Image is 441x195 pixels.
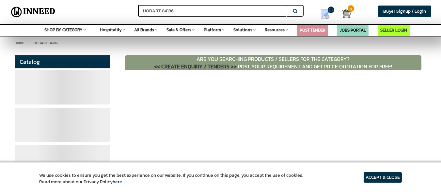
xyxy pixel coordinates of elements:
[20,57,40,66] span: Catalog
[383,8,426,15] span: Buyer Signup / Login
[29,40,58,46] span: HOBART 84186
[26,40,28,46] span: >
[380,27,407,33] a: SELLER LOGIN
[342,7,346,21] a: Cart 0
[313,7,342,21] a: my Quotes
[29,39,32,47] span: >
[364,172,402,183] article: ACCEPT & CLOSE
[154,63,238,70] a: << CREATE ENQUIRY / TENDERS >>
[13,39,25,47] a: Home
[134,27,154,33] span: All Brands
[233,27,252,33] span: Solutions
[342,9,352,19] img: Cart
[340,27,366,33] a: JOBS PORTAL
[166,27,191,33] span: Sale & Offers
[204,27,221,33] span: Platform
[44,27,83,33] span: SHOP BY CATEGORY
[125,55,421,70] p: ARE YOU SEARCHING PRODUCTS / SELLERS FOR THE CATEGORY? POST YOUR REQUIREMENT AND GET PRICE QUOTAT...
[39,172,303,185] article: We use cookies to ensure you get the best experience on our website. If you continue on this page...
[9,4,57,20] img: Inneed.Market
[100,27,122,33] span: Hospitality
[265,27,285,33] span: Resources
[154,63,237,70] span: << CREATE ENQUIRY / TENDERS >>
[300,27,325,33] a: POST TENDER
[378,6,431,17] a: Buyer Signup / Login
[138,5,287,17] input: Search for Brands, Products, Sellers, Manufacturers...
[113,178,122,185] a: here
[348,5,354,12] span: 0
[320,9,330,19] img: Show My Quotes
